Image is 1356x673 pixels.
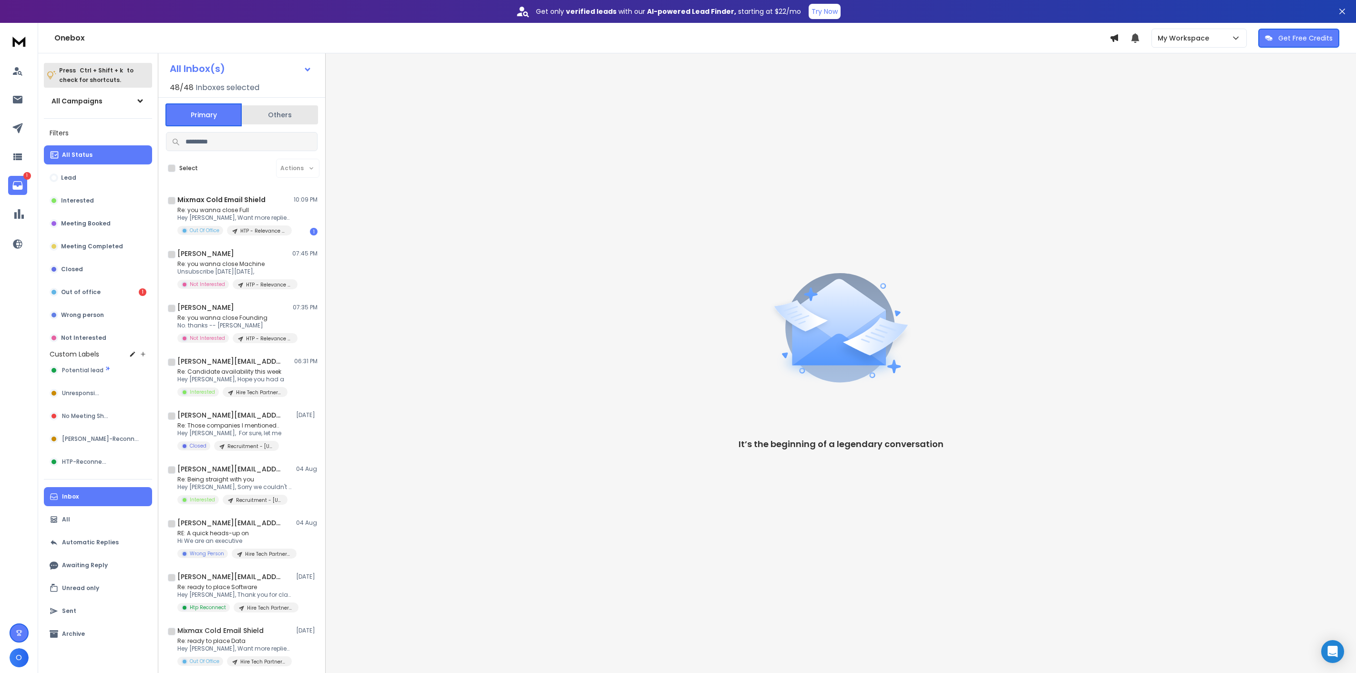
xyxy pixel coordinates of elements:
button: [PERSON_NAME]-Reconnect [44,429,152,449]
h1: [PERSON_NAME][EMAIL_ADDRESS][DOMAIN_NAME] [177,572,282,581]
button: Out of office1 [44,283,152,302]
h1: [PERSON_NAME][EMAIL_ADDRESS][DOMAIN_NAME] [177,357,282,366]
p: Hey [PERSON_NAME], Hope you had a [177,376,288,383]
span: Unresponsive [62,389,102,397]
img: logo [10,32,29,50]
p: Out of office [61,288,101,296]
button: HTP-Reconnect [44,452,152,471]
h1: Onebox [54,32,1109,44]
p: 06:31 PM [294,357,318,365]
h1: [PERSON_NAME][EMAIL_ADDRESS][DOMAIN_NAME] [177,464,282,474]
p: Interested [61,197,94,204]
button: Inbox [44,487,152,506]
button: Meeting Booked [44,214,152,233]
p: Hey [PERSON_NAME], For sure, let me [177,429,281,437]
p: Hire Tech Partners Recruitment - AI [240,658,286,665]
button: Not Interested [44,328,152,347]
p: Meeting Completed [61,243,123,250]
button: Awaiting Reply [44,556,152,575]
p: Get Free Credits [1278,33,1333,43]
p: Hire Tech Partners Recruitment - Hybrid "Combined" Positioning Template [245,551,291,558]
button: Wrong person [44,306,152,325]
p: Awaiting Reply [62,561,108,569]
h1: [PERSON_NAME][EMAIL_ADDRESS][DOMAIN_NAME] [177,518,282,528]
p: Re: you wanna close Founding [177,314,292,322]
p: Recruitment - [US_STATE]. US - Google Accounts [227,443,273,450]
p: 04 Aug [296,519,318,527]
h1: [PERSON_NAME] [177,249,234,258]
button: No Meeting Show [44,407,152,426]
p: Get only with our starting at $22/mo [536,7,801,16]
p: Interested [190,496,215,503]
p: Meeting Booked [61,220,111,227]
p: Hire Tech Partners Recruitment - AI [247,604,293,612]
button: Sent [44,602,152,621]
strong: verified leads [566,7,616,16]
p: Archive [62,630,85,638]
p: Re: you wanna close Full [177,206,292,214]
button: Try Now [809,4,841,19]
p: All [62,516,70,523]
p: It’s the beginning of a legendary conversation [739,438,944,451]
button: All Campaigns [44,92,152,111]
p: Hey [PERSON_NAME], Sorry we couldn't make [177,483,292,491]
p: Re: you wanna close Machine [177,260,292,268]
p: Closed [61,265,83,273]
span: Ctrl + Shift + k [78,65,124,76]
p: My Workspace [1158,33,1213,43]
p: Re: Being straight with you [177,476,292,483]
button: Lead [44,168,152,187]
span: Potential lead [62,367,103,374]
p: Re: Candidate availability this week [177,368,288,376]
p: Unsubscribe [DATE][DATE], [177,268,292,275]
p: RE: A quick heads-up on [177,530,292,537]
span: 48 / 48 [170,82,194,93]
button: Get Free Credits [1258,29,1339,48]
p: Hey [PERSON_NAME], Want more replies to [177,214,292,222]
p: Try Now [812,7,838,16]
p: 04 Aug [296,465,318,473]
p: Closed [190,442,206,449]
h3: Custom Labels [50,349,99,359]
p: Wrong Person [190,550,224,557]
p: Press to check for shortcuts. [59,66,134,85]
button: Archive [44,624,152,643]
p: Not Interested [61,334,106,342]
p: Htp Reconnect [190,604,226,611]
h1: Mixmax Cold Email Shield [177,195,266,204]
p: HTP - Relevance based copy- OpenAI [240,227,286,235]
p: Wrong person [61,311,104,319]
p: Not Interested [190,281,225,288]
button: Automatic Replies [44,533,152,552]
p: No. thanks -- [PERSON_NAME] [177,322,292,329]
p: 1 [23,172,31,180]
span: HTP-Reconnect [62,458,108,466]
div: Open Intercom Messenger [1321,640,1344,663]
strong: AI-powered Lead Finder, [647,7,736,16]
p: Out Of Office [190,658,219,665]
button: Closed [44,260,152,279]
p: [DATE] [296,411,318,419]
h3: Filters [44,126,152,140]
p: All Status [62,151,92,159]
button: All Inbox(s) [162,59,319,78]
p: 07:35 PM [293,304,318,311]
span: O [10,648,29,667]
p: [DATE] [296,627,318,634]
p: Inbox [62,493,79,500]
h1: All Campaigns [51,96,103,106]
p: Re: ready to place Software [177,583,292,591]
p: Hi We are an executive [177,537,292,545]
h1: Mixmax Cold Email Shield [177,626,264,635]
button: All Status [44,145,152,164]
p: Hire Tech Partners Recruitment - Hybrid "Combined" Positioning Template [236,389,282,396]
h3: Inboxes selected [195,82,259,93]
button: Unread only [44,579,152,598]
h1: All Inbox(s) [170,64,225,73]
button: Potential lead [44,361,152,380]
p: 10:09 PM [294,196,318,204]
button: Meeting Completed [44,237,152,256]
span: No Meeting Show [62,412,112,420]
h1: [PERSON_NAME][EMAIL_ADDRESS][DOMAIN_NAME] [177,410,282,420]
p: Re: Those companies I mentioned.. [177,422,281,429]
